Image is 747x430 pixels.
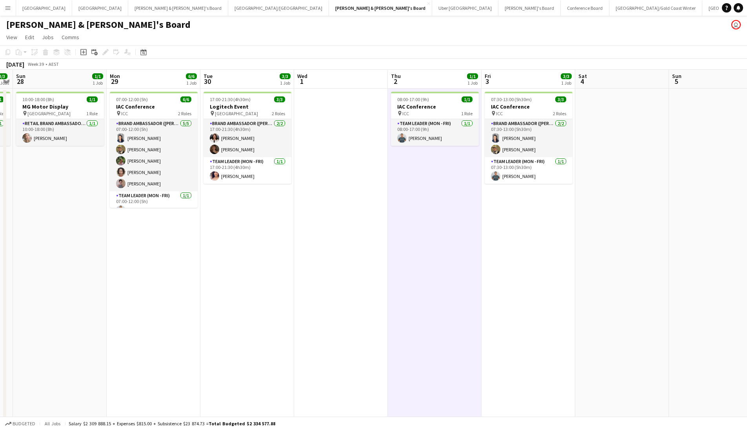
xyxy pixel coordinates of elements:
div: 1 Job [186,80,196,86]
span: 28 [15,77,25,86]
span: Thu [391,73,401,80]
app-user-avatar: Jenny Tu [731,20,741,29]
span: Budgeted [13,421,35,426]
span: Wed [297,73,307,80]
span: Comms [62,34,79,41]
app-job-card: 10:00-18:00 (8h)1/1MG Motor Display [GEOGRAPHIC_DATA]1 RoleRETAIL Brand Ambassador ([DATE])1/110:... [16,92,104,146]
button: [GEOGRAPHIC_DATA] [16,0,72,16]
button: [PERSON_NAME] & [PERSON_NAME]'s Board [128,0,228,16]
app-job-card: 07:00-12:00 (5h)6/6IAC Conference ICC2 RolesBrand Ambassador ([PERSON_NAME])5/507:00-12:00 (5h)[P... [110,92,198,208]
span: 2 Roles [553,111,566,116]
span: 07:30-13:00 (5h30m) [491,96,532,102]
div: Salary $2 309 888.15 + Expenses $815.00 + Subsistence $23 874.73 = [69,421,275,426]
app-card-role: Team Leader (Mon - Fri)1/108:00-17:00 (9h)[PERSON_NAME] [391,119,479,146]
span: 1 Role [461,111,473,116]
button: Budgeted [4,419,36,428]
h3: MG Motor Display [16,103,104,110]
span: 2 [390,77,401,86]
span: 07:00-12:00 (5h) [116,96,148,102]
app-card-role: Brand Ambassador ([PERSON_NAME])2/207:30-13:00 (5h30m)[PERSON_NAME][PERSON_NAME] [485,119,573,157]
span: 3/3 [555,96,566,102]
div: 1 Job [280,80,290,86]
div: AEST [49,61,59,67]
div: 1 Job [93,80,103,86]
span: 6/6 [180,96,191,102]
button: Conference Board [561,0,609,16]
app-card-role: Team Leader (Mon - Fri)1/107:30-13:00 (5h30m)[PERSON_NAME] [485,157,573,184]
span: ICC [121,111,128,116]
span: Sun [672,73,682,80]
span: 3/3 [561,73,572,79]
span: 6/6 [186,73,197,79]
a: Jobs [39,32,57,42]
a: Comms [58,32,82,42]
span: 08:00-17:00 (9h) [397,96,429,102]
h1: [PERSON_NAME] & [PERSON_NAME]'s Board [6,19,191,31]
app-job-card: 17:00-21:30 (4h30m)3/3Logitech Event [GEOGRAPHIC_DATA]2 RolesBrand Ambassador ([PERSON_NAME])2/21... [204,92,291,184]
button: [PERSON_NAME]'s Board [498,0,561,16]
span: 1 [296,77,307,86]
span: 17:00-21:30 (4h30m) [210,96,251,102]
app-card-role: RETAIL Brand Ambassador ([DATE])1/110:00-18:00 (8h)[PERSON_NAME] [16,119,104,146]
span: Tue [204,73,213,80]
span: 1/1 [87,96,98,102]
span: 1/1 [92,73,103,79]
app-job-card: 08:00-17:00 (9h)1/1IAC Conference ICC1 RoleTeam Leader (Mon - Fri)1/108:00-17:00 (9h)[PERSON_NAME] [391,92,479,146]
button: [GEOGRAPHIC_DATA]/Gold Coast Winter [609,0,702,16]
span: 3/3 [280,73,291,79]
span: 3 [483,77,491,86]
span: 10:00-18:00 (8h) [22,96,54,102]
span: View [6,34,17,41]
app-card-role: Team Leader (Mon - Fri)1/107:00-12:00 (5h)[PERSON_NAME] [110,191,198,218]
h3: IAC Conference [485,103,573,110]
span: [GEOGRAPHIC_DATA] [215,111,258,116]
span: 4 [577,77,587,86]
span: Sun [16,73,25,80]
span: ICC [402,111,409,116]
h3: Logitech Event [204,103,291,110]
app-job-card: 07:30-13:00 (5h30m)3/3IAC Conference ICC2 RolesBrand Ambassador ([PERSON_NAME])2/207:30-13:00 (5h... [485,92,573,184]
h3: IAC Conference [391,103,479,110]
span: Jobs [42,34,54,41]
span: 30 [202,77,213,86]
app-card-role: Team Leader (Mon - Fri)1/117:00-21:30 (4h30m)[PERSON_NAME] [204,157,291,184]
button: [PERSON_NAME] & [PERSON_NAME]'s Board [329,0,432,16]
span: Fri [485,73,491,80]
span: 2 Roles [178,111,191,116]
a: Edit [22,32,37,42]
div: 1 Job [467,80,478,86]
span: Edit [25,34,34,41]
span: Mon [110,73,120,80]
div: 1 Job [561,80,571,86]
button: Uber [GEOGRAPHIC_DATA] [432,0,498,16]
span: All jobs [43,421,62,426]
button: [GEOGRAPHIC_DATA] [72,0,128,16]
span: Week 39 [26,61,45,67]
span: 1 Role [86,111,98,116]
span: 5 [671,77,682,86]
span: 1/1 [467,73,478,79]
span: 2 Roles [272,111,285,116]
a: View [3,32,20,42]
span: 3/3 [274,96,285,102]
span: [GEOGRAPHIC_DATA] [27,111,71,116]
app-card-role: Brand Ambassador ([PERSON_NAME])5/507:00-12:00 (5h)[PERSON_NAME][PERSON_NAME][PERSON_NAME][PERSON... [110,119,198,191]
h3: IAC Conference [110,103,198,110]
span: Total Budgeted $2 334 577.88 [209,421,275,426]
app-card-role: Brand Ambassador ([PERSON_NAME])2/217:00-21:30 (4h30m)[PERSON_NAME][PERSON_NAME] [204,119,291,157]
span: Sat [578,73,587,80]
span: 29 [109,77,120,86]
span: 1/1 [462,96,473,102]
span: ICC [496,111,503,116]
div: [DATE] [6,60,24,68]
button: [GEOGRAPHIC_DATA]/[GEOGRAPHIC_DATA] [228,0,329,16]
